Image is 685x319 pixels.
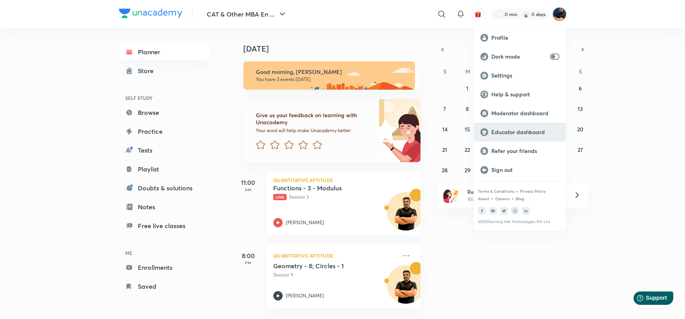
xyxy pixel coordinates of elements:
a: Terms & Conditions [478,189,514,194]
p: Help & support [491,91,559,98]
a: Settings [474,66,566,85]
p: Moderator dashboard [491,110,559,117]
p: Dark mode [491,53,547,60]
a: Blog [516,196,524,201]
p: Sign out [491,166,559,173]
a: Moderator dashboard [474,104,566,123]
p: © 2025 Sorting Hat Technologies Pvt Ltd [478,219,562,224]
a: Help & support [474,85,566,104]
a: Refer your friends [474,142,566,160]
div: • [516,188,518,195]
a: Educator dashboard [474,123,566,142]
p: Refer your friends [491,148,559,155]
iframe: Help widget launcher [615,288,676,310]
div: • [491,195,494,202]
p: Profile [491,34,559,41]
a: About [478,196,489,201]
a: Privacy Policy [520,189,546,194]
a: Profile [474,28,566,47]
p: Settings [491,72,559,79]
div: • [511,195,514,202]
a: Careers [495,196,510,201]
p: Educator dashboard [491,129,559,136]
